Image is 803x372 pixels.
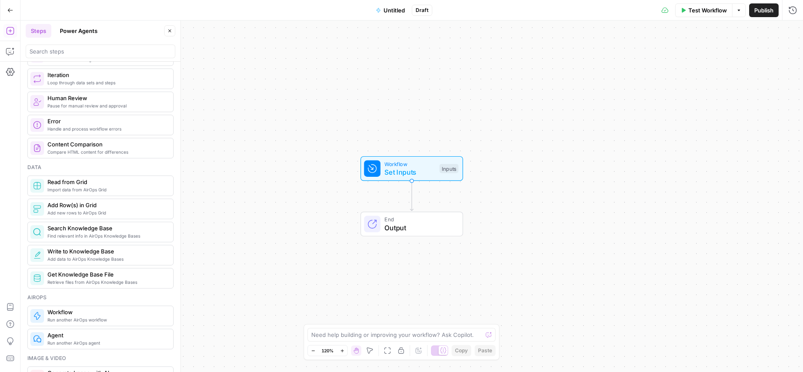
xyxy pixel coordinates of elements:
span: End [384,215,454,223]
span: Read from Grid [47,178,166,186]
span: Compare HTML content for differences [47,149,166,155]
span: Run another AirOps agent [47,339,166,346]
span: Loop through data sets and steps [47,79,166,86]
div: Inputs [440,164,458,173]
span: Find relevant info in AirOps Knowledge Bases [47,232,166,239]
span: Add Row(s) in Grid [47,201,166,209]
span: Search Knowledge Base [47,224,166,232]
span: Content Comparison [47,140,166,149]
span: Workflow [384,160,435,168]
span: 120% [322,347,334,354]
span: Human Review [47,94,166,102]
span: Agent [47,331,166,339]
span: Test Workflow [688,6,727,15]
span: Copy [455,347,468,354]
span: Write to Knowledge Base [47,247,166,256]
span: Pause for manual review and approval [47,102,166,109]
button: Paste [475,345,496,356]
span: Iteration [47,71,166,79]
span: Draft [416,6,428,14]
span: Retrieve files from AirOps Knowledge Bases [47,279,166,286]
span: Get Knowledge Base File [47,270,166,279]
img: vrinnnclop0vshvmafd7ip1g7ohf [33,144,41,152]
div: Airops [27,294,174,301]
button: Copy [452,345,471,356]
span: Workflow [47,308,166,316]
g: Edge from start to end [410,181,413,211]
span: Add data to AirOps Knowledge Bases [47,256,166,262]
span: Set Inputs [384,167,435,177]
div: EndOutput [332,212,491,237]
span: Publish [754,6,773,15]
span: Error [47,117,166,125]
span: Add new rows to AirOps Grid [47,209,166,216]
span: Import data from AirOps Grid [47,186,166,193]
div: Image & video [27,354,174,362]
span: Handle and process workflow errors [47,125,166,132]
span: Run another AirOps workflow [47,316,166,323]
span: Untitled [384,6,405,15]
div: WorkflowSet InputsInputs [332,156,491,181]
button: Steps [26,24,51,38]
button: Untitled [371,3,410,17]
button: Power Agents [55,24,103,38]
button: Test Workflow [675,3,732,17]
span: Output [384,223,454,233]
span: Paste [478,347,492,354]
button: Publish [749,3,779,17]
input: Search steps [30,47,171,56]
div: Data [27,164,174,171]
